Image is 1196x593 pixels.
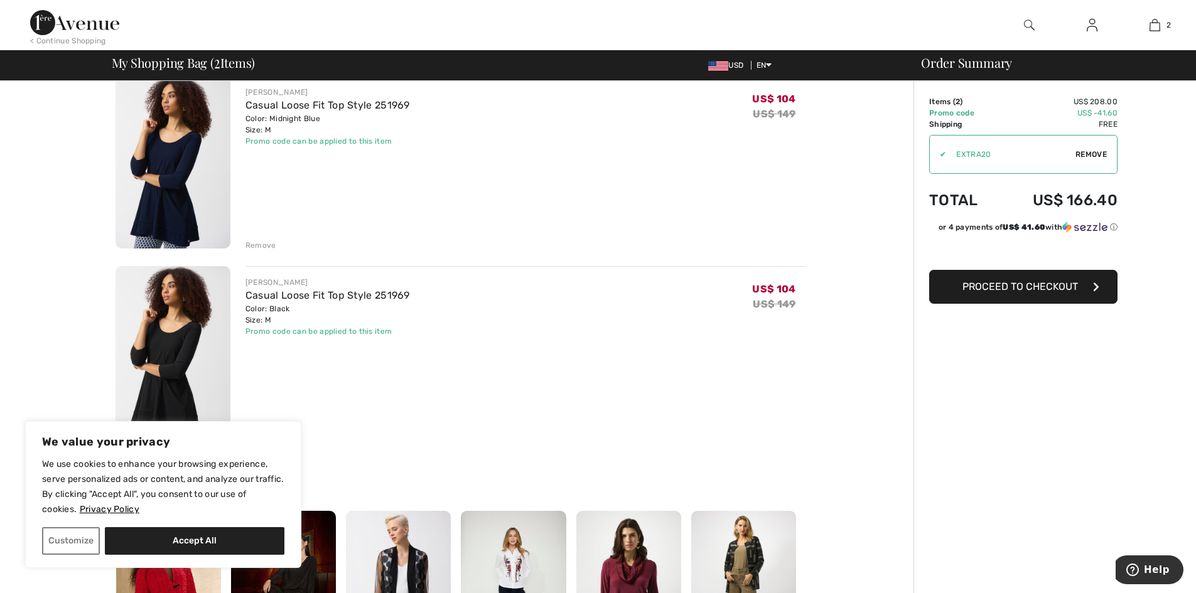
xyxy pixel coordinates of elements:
[42,527,100,555] button: Customize
[116,486,806,501] h2: Shoppers also bought
[1116,555,1183,587] iframe: Opens a widget where you can find more information
[998,179,1118,222] td: US$ 166.40
[245,240,276,251] div: Remove
[245,113,410,136] div: Color: Midnight Blue Size: M
[79,503,140,515] a: Privacy Policy
[1150,18,1160,33] img: My Bag
[1166,19,1171,31] span: 2
[245,303,410,326] div: Color: Black Size: M
[116,266,230,439] img: Casual Loose Fit Top Style 251969
[116,76,230,248] img: Casual Loose Fit Top Style 251969
[956,97,960,106] span: 2
[1075,149,1107,160] span: Remove
[752,283,795,295] span: US$ 104
[25,421,301,568] div: We value your privacy
[105,527,284,555] button: Accept All
[112,56,256,69] span: My Shopping Bag ( Items)
[245,99,410,111] a: Casual Loose Fit Top Style 251969
[42,434,284,449] p: We value your privacy
[929,179,998,222] td: Total
[929,119,998,130] td: Shipping
[1024,18,1035,33] img: search the website
[30,35,106,46] div: < Continue Shopping
[708,61,728,71] img: US Dollar
[753,108,795,120] s: US$ 149
[939,222,1118,233] div: or 4 payments of with
[998,119,1118,130] td: Free
[1087,18,1097,33] img: My Info
[1124,18,1185,33] a: 2
[1077,18,1107,33] a: Sign In
[42,457,284,517] p: We use cookies to enhance your browsing experience, serve personalized ads or content, and analyz...
[30,10,119,35] img: 1ère Avenue
[929,107,998,119] td: Promo code
[946,136,1075,173] input: Promo code
[929,237,1118,265] iframe: PayPal-paypal
[214,53,220,70] span: 2
[245,326,410,337] div: Promo code can be applied to this item
[245,87,410,98] div: [PERSON_NAME]
[1003,223,1045,232] span: US$ 41.60
[753,298,795,310] s: US$ 149
[245,277,410,288] div: [PERSON_NAME]
[929,222,1118,237] div: or 4 payments ofUS$ 41.60withSezzle Click to learn more about Sezzle
[752,93,795,105] span: US$ 104
[757,61,772,70] span: EN
[906,56,1188,69] div: Order Summary
[929,96,998,107] td: Items ( )
[998,107,1118,119] td: US$ -41.60
[929,270,1118,304] button: Proceed to Checkout
[245,136,410,147] div: Promo code can be applied to this item
[930,149,946,160] div: ✔
[998,96,1118,107] td: US$ 208.00
[245,289,410,301] a: Casual Loose Fit Top Style 251969
[962,280,1078,292] span: Proceed to Checkout
[1062,222,1107,233] img: Sezzle
[708,61,748,70] span: USD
